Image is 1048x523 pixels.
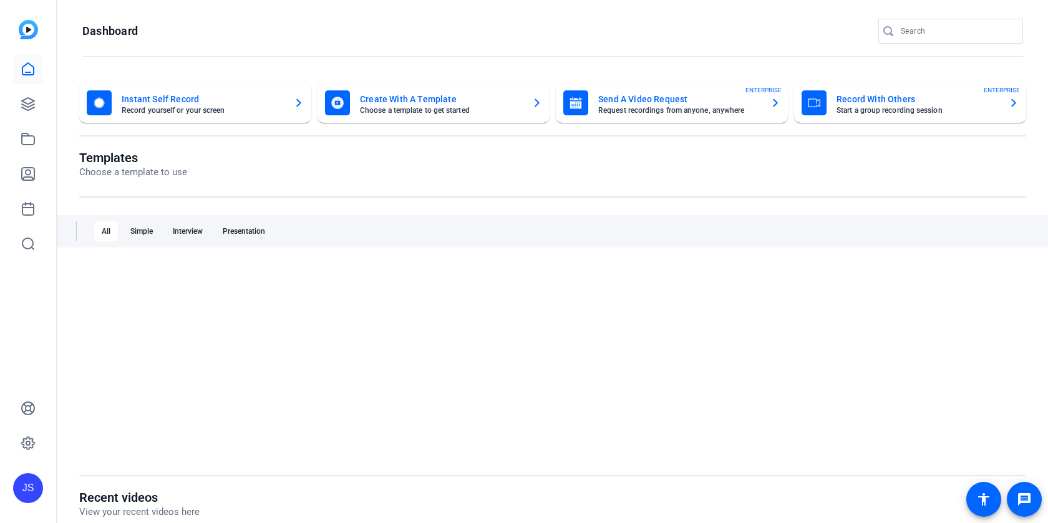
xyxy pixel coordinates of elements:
div: Simple [123,221,160,241]
mat-card-subtitle: Choose a template to get started [360,107,522,114]
mat-card-title: Record With Others [837,92,999,107]
div: Presentation [215,221,273,241]
div: Interview [165,221,210,241]
button: Create With A TemplateChoose a template to get started [318,83,550,123]
span: ENTERPRISE [984,85,1020,95]
h1: Dashboard [82,24,138,39]
h1: Recent videos [79,490,200,505]
div: JS [13,473,43,503]
button: Record With OthersStart a group recording sessionENTERPRISE [794,83,1026,123]
mat-card-title: Send A Video Request [598,92,760,107]
p: View your recent videos here [79,505,200,519]
mat-card-title: Instant Self Record [122,92,284,107]
mat-card-subtitle: Request recordings from anyone, anywhere [598,107,760,114]
p: Choose a template to use [79,165,187,180]
button: Instant Self RecordRecord yourself or your screen [79,83,311,123]
mat-card-title: Create With A Template [360,92,522,107]
input: Search [901,24,1013,39]
span: ENTERPRISE [745,85,782,95]
mat-card-subtitle: Start a group recording session [837,107,999,114]
mat-card-subtitle: Record yourself or your screen [122,107,284,114]
div: All [94,221,118,241]
h1: Templates [79,150,187,165]
img: blue-gradient.svg [19,20,38,39]
button: Send A Video RequestRequest recordings from anyone, anywhereENTERPRISE [556,83,788,123]
mat-icon: message [1017,492,1032,507]
mat-icon: accessibility [976,492,991,507]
